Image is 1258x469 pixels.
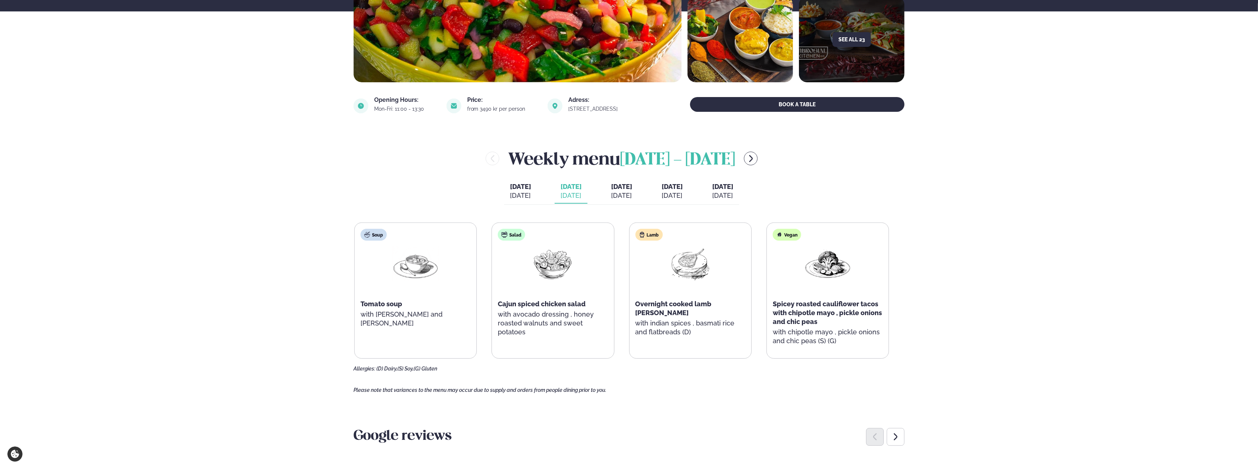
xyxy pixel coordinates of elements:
[502,232,507,238] img: salad.svg
[364,232,370,238] img: soup.svg
[712,191,733,200] div: [DATE]
[605,179,638,204] button: [DATE] [DATE]
[354,99,368,113] img: image alt
[529,246,576,281] img: Salad.png
[467,106,539,112] div: from 3490 kr per person
[498,300,586,308] span: Cajun spiced chicken salad
[374,97,438,103] div: Opening Hours:
[611,183,632,190] span: [DATE]
[504,179,537,204] button: [DATE] [DATE]
[635,319,745,337] p: with indian spices , basmati rice and flatbreads (D)
[662,191,683,200] div: [DATE]
[866,428,884,446] div: Previous slide
[744,152,758,165] button: menu-btn-right
[376,366,397,372] span: (D) Dairy,
[804,246,851,281] img: Vegan.png
[887,428,904,446] div: Next slide
[354,387,606,393] span: Please note that variances to the menu may occur due to supply and orders from people dining prio...
[635,300,712,317] span: Overnight cooked lamb [PERSON_NAME]
[620,152,735,168] span: [DATE] - [DATE]
[374,106,438,112] div: Mon-Fri: 11:00 - 13:30
[776,232,782,238] img: Vegan.svg
[635,229,663,241] div: Lamb
[354,366,375,372] span: Allergies:
[773,229,801,241] div: Vegan
[561,182,582,191] span: [DATE]
[706,179,739,204] button: [DATE] [DATE]
[510,191,531,200] div: [DATE]
[568,97,631,103] div: Adress:
[361,229,387,241] div: Soup
[548,99,562,113] img: image alt
[667,246,714,281] img: Lamb-Meat.png
[690,97,904,112] button: BOOK A TABLE
[611,191,632,200] div: [DATE]
[568,104,631,113] a: link
[662,183,683,190] span: [DATE]
[833,32,871,47] button: See all 23
[656,179,689,204] button: [DATE] [DATE]
[361,300,402,308] span: Tomato soup
[639,232,645,238] img: Lamb.svg
[498,229,525,241] div: Salad
[561,191,582,200] div: [DATE]
[361,310,471,328] p: with [PERSON_NAME] and [PERSON_NAME]
[508,146,735,170] h2: Weekly menu
[354,428,904,445] h3: Google reviews
[467,97,539,103] div: Price:
[773,328,883,345] p: with chipotle mayo , pickle onions and chic peas (S) (G)
[712,183,733,190] span: [DATE]
[447,99,461,113] img: image alt
[555,179,587,204] button: [DATE] [DATE]
[7,446,23,462] a: Cookie settings
[414,366,437,372] span: (G) Gluten
[773,300,882,325] span: Spicey roasted cauliflower tacos with chipotle mayo , pickle onions and chic peas
[486,152,499,165] button: menu-btn-left
[510,183,531,190] span: [DATE]
[498,310,608,337] p: with avocado dressing , honey roasted walnuts and sweet potatoes
[392,246,439,281] img: Soup.png
[397,366,414,372] span: (S) Soy,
